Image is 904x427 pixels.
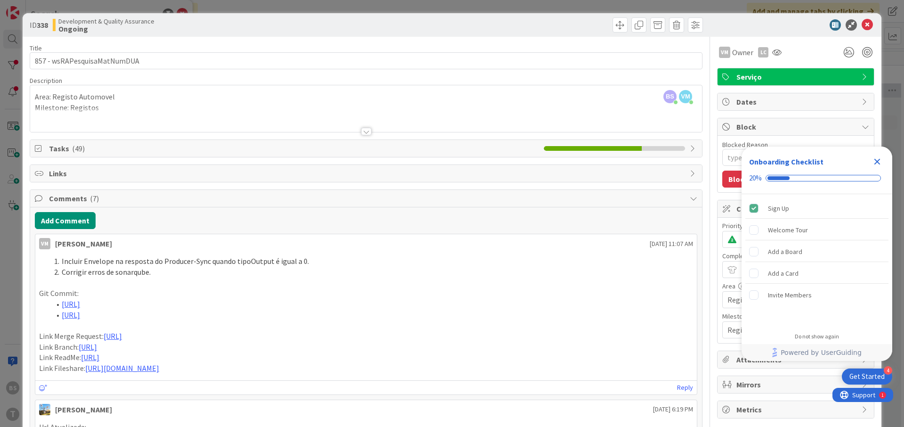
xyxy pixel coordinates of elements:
div: [PERSON_NAME] [55,238,112,249]
a: [URL] [62,310,80,320]
li: Corrigir erros de sonarqube. [50,267,693,278]
li: Incluir Envelope na resposta do Producer-Sync quando tipoOutput é igual a 0. [50,256,693,267]
div: Checklist progress: 20% [749,174,885,182]
div: Welcome Tour [768,224,808,236]
div: Add a Board is incomplete. [745,241,888,262]
span: Mirrors [736,379,857,390]
div: Checklist items [742,194,892,327]
div: Open Get Started checklist, remaining modules: 4 [842,369,892,385]
span: BS [663,90,677,103]
a: Powered by UserGuiding [746,344,888,361]
div: Checklist Container [742,147,892,361]
span: Support [20,1,43,13]
div: Add a Card is incomplete. [745,263,888,284]
div: Invite Members [768,289,812,301]
span: VM [679,90,692,103]
p: Area: Registo Automovel [35,91,697,102]
div: Get Started [849,372,885,381]
span: Comments [49,193,685,204]
div: [PERSON_NAME] [55,404,112,415]
span: Custom Fields [736,203,857,214]
span: Description [30,76,62,85]
b: Ongoing [58,25,154,33]
input: type card name here... [30,52,702,69]
div: Invite Members is incomplete. [745,285,888,305]
div: Welcome Tour is incomplete. [745,220,888,240]
span: ID [30,19,48,31]
div: Milestone [722,313,869,320]
label: Blocked Reason [722,140,768,149]
span: Registos [727,323,848,337]
a: [URL] [104,331,122,341]
span: Owner [732,47,753,58]
span: Powered by UserGuiding [781,347,862,358]
span: Links [49,168,685,179]
span: Attachments [736,354,857,365]
span: Development & Quality Assurance [58,17,154,25]
div: Close Checklist [870,154,885,169]
span: Block [736,121,857,132]
p: Link Branch: [39,342,693,353]
div: Priority [722,222,869,229]
a: [URL] [79,342,97,352]
span: [DATE] 11:07 AM [650,239,693,249]
span: Metrics [736,404,857,415]
button: Block [722,171,754,188]
a: [URL] [81,353,99,362]
div: Sign Up [768,203,789,214]
div: VM [719,47,730,58]
div: Onboarding Checklist [749,156,823,167]
p: Link Merge Request: [39,331,693,342]
b: 338 [37,20,48,30]
p: Link Fileshare: [39,363,693,374]
span: Serviço [736,71,857,82]
span: ( 49 ) [72,144,85,153]
div: 4 [884,366,892,375]
div: LC [758,47,768,57]
span: Tasks [49,143,539,154]
label: Title [30,44,42,52]
div: Complexidade [722,253,869,259]
div: Add a Board [768,246,802,257]
span: Registo Automóvel [727,293,848,306]
a: [URL][DOMAIN_NAME] [85,363,159,373]
div: Do not show again [795,333,839,340]
p: Git Commit: [39,288,693,299]
div: Add a Card [768,268,799,279]
img: DG [39,404,50,415]
div: VM [39,238,50,249]
p: Link ReadMe: [39,352,693,363]
span: [DATE] 6:19 PM [653,404,693,414]
div: Footer [742,344,892,361]
div: 1 [49,4,51,11]
div: Sign Up is complete. [745,198,888,219]
span: Dates [736,96,857,107]
div: Area [722,283,869,289]
div: 20% [749,174,762,182]
p: Milestone: Registos [35,102,697,113]
a: Reply [677,382,693,394]
button: Add Comment [35,212,96,229]
a: [URL] [62,299,80,309]
span: ( 7 ) [90,194,99,203]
